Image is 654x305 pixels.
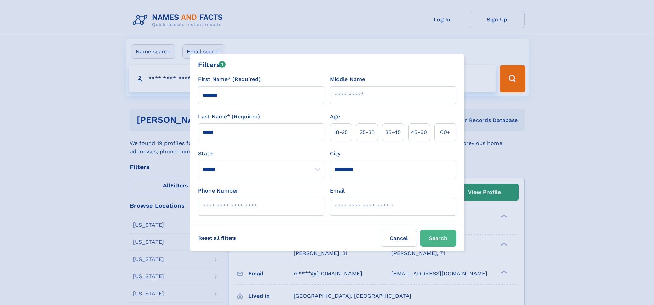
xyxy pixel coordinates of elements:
[359,128,375,137] span: 25‑35
[198,150,324,158] label: State
[420,230,456,247] button: Search
[411,128,427,137] span: 45‑60
[440,128,450,137] span: 60+
[330,150,340,158] label: City
[330,187,345,195] label: Email
[330,112,340,121] label: Age
[385,128,401,137] span: 35‑45
[381,230,417,247] label: Cancel
[194,230,240,246] label: Reset all filters
[198,187,238,195] label: Phone Number
[198,75,261,84] label: First Name* (Required)
[334,128,348,137] span: 18‑25
[198,59,226,70] div: Filters
[330,75,365,84] label: Middle Name
[198,112,260,121] label: Last Name* (Required)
